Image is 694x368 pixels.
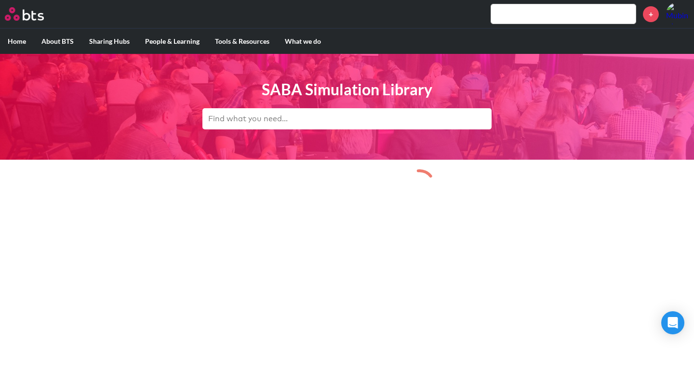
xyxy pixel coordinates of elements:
a: Profile [666,2,689,25]
h1: SABA Simulation Library [202,79,492,101]
img: BTS Logo [5,7,44,21]
label: About BTS [34,29,81,54]
div: Open Intercom Messenger [661,311,684,334]
input: Find what you need... [202,108,492,129]
label: What we do [277,29,329,54]
a: Go home [5,7,62,21]
img: Mubin Al Rashid [666,2,689,25]
label: People & Learning [137,29,207,54]
a: + [643,6,659,22]
label: Tools & Resources [207,29,277,54]
label: Sharing Hubs [81,29,137,54]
